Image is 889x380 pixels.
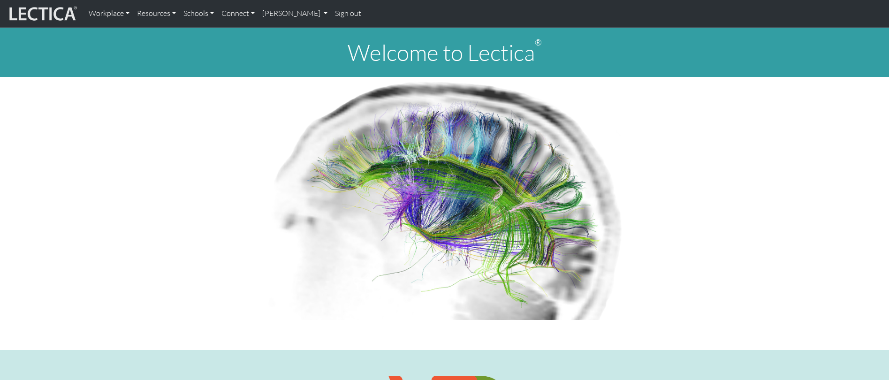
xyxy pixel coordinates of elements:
a: Schools [180,4,218,23]
img: lecticalive [7,5,77,23]
sup: ® [535,37,542,47]
a: Resources [133,4,180,23]
a: Workplace [85,4,133,23]
a: Sign out [331,4,365,23]
a: Connect [218,4,258,23]
img: Human Connectome Project Image [262,77,627,320]
a: [PERSON_NAME] [258,4,331,23]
